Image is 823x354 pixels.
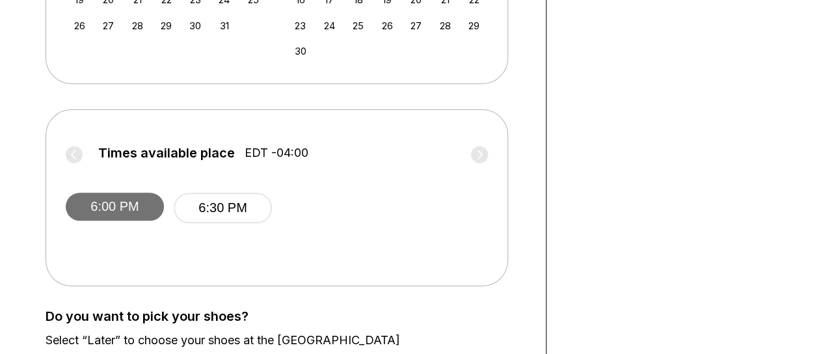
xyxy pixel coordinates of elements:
[437,17,454,34] div: Choose Friday, November 28th, 2025
[321,17,338,34] div: Choose Monday, November 24th, 2025
[291,17,309,34] div: Choose Sunday, November 23rd, 2025
[66,193,164,221] button: 6:00 PM
[46,309,526,323] label: Do you want to pick your shoes?
[174,193,272,223] button: 6:30 PM
[98,146,235,160] span: Times available place
[129,17,146,34] div: Choose Tuesday, October 28th, 2025
[100,17,117,34] div: Choose Monday, October 27th, 2025
[291,42,309,60] div: Choose Sunday, November 30th, 2025
[215,17,233,34] div: Choose Friday, October 31st, 2025
[349,17,367,34] div: Choose Tuesday, November 25th, 2025
[379,17,396,34] div: Choose Wednesday, November 26th, 2025
[71,17,88,34] div: Choose Sunday, October 26th, 2025
[407,17,425,34] div: Choose Thursday, November 27th, 2025
[46,333,526,347] label: Select “Later” to choose your shoes at the [GEOGRAPHIC_DATA]
[465,17,483,34] div: Choose Saturday, November 29th, 2025
[245,146,308,160] span: EDT -04:00
[157,17,175,34] div: Choose Wednesday, October 29th, 2025
[187,17,204,34] div: Choose Thursday, October 30th, 2025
